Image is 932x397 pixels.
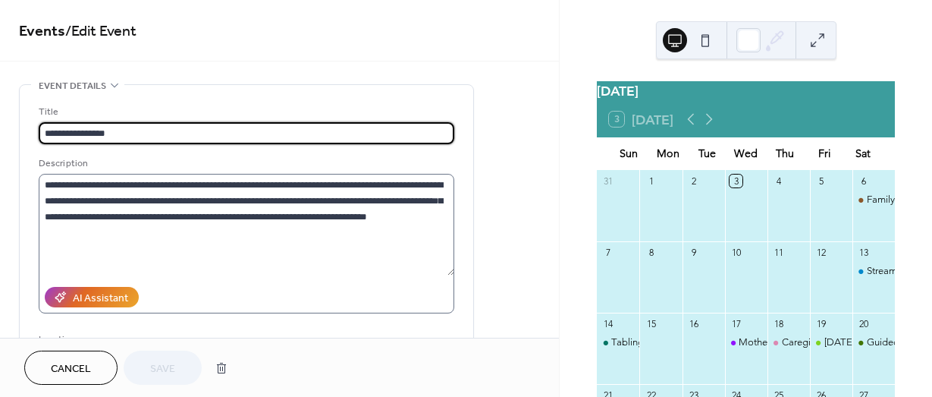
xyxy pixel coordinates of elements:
div: 20 [857,317,870,330]
button: AI Assistant [45,287,139,307]
span: Cancel [51,361,91,377]
div: 18 [772,317,785,330]
div: Thu [765,138,805,169]
button: Cancel [24,351,118,385]
div: Title [39,104,451,120]
div: 2 [687,175,700,187]
div: Description [39,156,451,172]
div: 12 [814,246,827,259]
a: Events [19,17,65,46]
span: / Edit Event [65,17,137,46]
div: Location [39,332,451,348]
div: 13 [857,246,870,259]
div: Tabling @ 2nd Sunday [597,336,639,349]
div: Sat [843,138,883,169]
div: 11 [772,246,785,259]
div: 14 [602,317,615,330]
div: 9 [687,246,700,259]
div: Sun [609,138,648,169]
div: 31 [602,175,615,187]
div: Tabling @ 2nd [DATE] [611,336,706,349]
div: 15 [645,317,657,330]
div: Fri [805,138,844,169]
div: 7 [602,246,615,259]
div: 8 [645,246,657,259]
div: 17 [730,317,742,330]
div: 5 [814,175,827,187]
div: 1 [645,175,657,187]
div: Wed [726,138,766,169]
div: 6 [857,175,870,187]
span: Event details [39,78,106,94]
div: Caregiver & Child Class: Little Explorers [767,336,810,349]
div: 10 [730,246,742,259]
div: Family Nature Hike: So Long Summer [852,193,895,206]
div: Friday Night Hike: Echos & Ancestors [810,336,852,349]
div: Stream Explorers [852,264,895,278]
div: 16 [687,317,700,330]
div: Guided Hike: Autumn Hike with Nuts, Berries & Seed Pods [852,336,895,349]
div: 19 [814,317,827,330]
div: AI Assistant [73,291,128,307]
div: Mon [648,138,688,169]
div: 3 [730,175,742,187]
div: Mother Nature Story Time: Leafy Friends [739,336,913,349]
div: Mother Nature Story Time: Leafy Friends [725,336,767,349]
div: [DATE] [597,81,895,101]
div: 4 [772,175,785,187]
div: Tue [687,138,726,169]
